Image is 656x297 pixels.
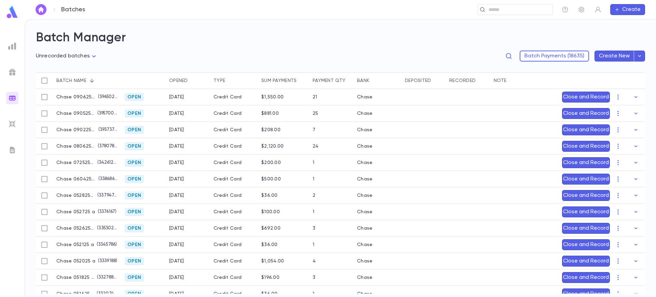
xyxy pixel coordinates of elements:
[56,127,96,133] p: Chase 090225 a
[8,120,16,128] img: imports_grey.530a8a0e642e233f2baf0ef88e8c9fcb.svg
[490,72,559,89] div: Note
[449,72,476,89] div: Recorded
[562,174,610,185] button: Close and Record
[313,111,318,116] div: 25
[125,127,144,133] span: Open
[169,176,184,182] div: 6/4/2025
[169,275,184,280] div: 5/18/2025
[210,204,258,220] div: Credit Card
[261,242,278,247] div: $36.00
[169,193,184,198] div: 5/28/2025
[95,208,117,215] p: ( 3376167 )
[357,193,372,198] div: Chase
[36,51,98,62] div: Unrecorded batches
[354,72,401,89] div: Bank
[258,72,309,89] div: Sum payments
[357,111,372,116] div: Chase
[56,111,95,116] p: Chase 090525 a
[56,176,96,182] p: Chase 060425 a
[261,275,279,280] div: $196.00
[125,275,144,280] span: Open
[5,5,19,19] img: logo
[210,171,258,187] div: Credit Card
[357,72,369,89] div: Bank
[313,226,315,231] div: 3
[125,258,144,264] span: Open
[56,226,94,231] p: Chase 052625 a
[494,72,506,89] div: Note
[405,72,431,89] div: Deposited
[562,256,610,267] button: Close and Record
[94,274,118,281] p: ( 3327880 )
[594,51,634,62] button: Create New
[56,209,95,215] p: Chase 052725 a
[261,72,297,89] div: Sum payments
[313,258,316,264] div: 4
[169,226,184,231] div: 5/26/2025
[56,72,86,89] div: Batch name
[357,176,372,182] div: Chase
[95,192,118,199] p: ( 3379476 )
[562,108,610,119] button: Close and Record
[261,111,279,116] div: $881.00
[166,72,210,89] div: Opened
[357,242,372,247] div: Chase
[210,220,258,237] div: Credit Card
[61,6,85,13] p: Batches
[401,72,446,89] div: Deposited
[357,258,372,264] div: Chase
[210,187,258,204] div: Credit Card
[56,94,95,100] p: Chase 090625 a
[309,72,354,89] div: Payment qty
[169,72,188,89] div: Opened
[210,253,258,269] div: Credit Card
[261,144,284,149] div: $2,120.00
[36,53,90,59] span: Unrecorded batches
[562,239,610,250] button: Close and Record
[313,209,314,215] div: 1
[125,226,144,231] span: Open
[8,94,16,102] img: batches_gradient.0a22e14384a92aa4cd678275c0c39cc4.svg
[96,126,118,133] p: ( 3937376 )
[169,111,184,116] div: 9/5/2025
[562,190,610,201] button: Close and Record
[562,272,610,283] button: Close and Record
[261,94,284,100] div: $1,550.00
[125,111,144,116] span: Open
[210,138,258,154] div: Credit Card
[169,94,184,100] div: 9/6/2025
[261,127,281,133] div: $208.00
[357,127,372,133] div: Chase
[86,75,97,86] button: Sort
[169,209,184,215] div: 5/27/2025
[125,209,144,215] span: Open
[210,72,258,89] div: Type
[169,242,184,247] div: 5/21/2025
[95,110,118,117] p: ( 3957004 )
[210,269,258,286] div: Credit Card
[313,291,314,297] div: 1
[95,258,117,265] p: ( 3339188 )
[261,176,281,182] div: $500.00
[96,176,118,183] p: ( 3386863 )
[357,275,372,280] div: Chase
[357,209,372,215] div: Chase
[56,193,95,198] p: Chase 052825 a
[261,258,284,264] div: $1,054.00
[261,291,278,297] div: $36.00
[169,160,184,165] div: 7/25/2025
[169,291,184,297] div: 5/16/2025
[313,127,315,133] div: 7
[125,160,144,165] span: Open
[562,141,610,152] button: Close and Record
[562,92,610,103] button: Close and Record
[56,242,94,247] p: Chase 052125 a
[313,242,314,247] div: 1
[357,94,372,100] div: Chase
[357,160,372,165] div: Chase
[169,127,184,133] div: 9/2/2025
[169,144,184,149] div: 8/5/2025
[446,72,490,89] div: Recorded
[125,144,144,149] span: Open
[313,176,314,182] div: 1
